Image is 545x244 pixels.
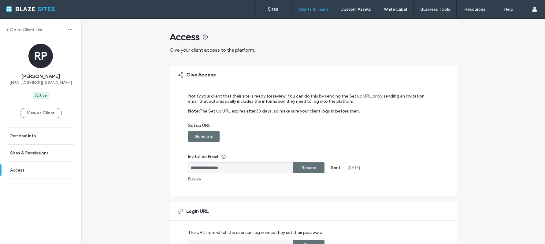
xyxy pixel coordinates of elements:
[347,165,360,170] label: [DATE]
[20,108,62,118] button: View as Client
[268,6,278,12] label: Sites
[464,7,485,12] label: Resources
[186,72,216,78] span: Give Access
[10,27,43,32] label: Go to Client List
[9,80,72,86] span: [EMAIL_ADDRESS][DOMAIN_NAME]
[10,168,24,173] label: Access
[188,230,324,240] label: The URL from which the user can log in once they set their password.
[10,150,49,156] label: Sites & Permissions
[10,133,36,139] label: Personal Info
[188,176,201,181] div: Preview
[186,208,209,215] span: Login URL
[35,93,46,98] div: Active
[21,73,60,80] span: [PERSON_NAME]
[28,44,53,68] div: RP
[188,123,430,131] label: Set up URL
[384,7,407,12] label: White Label
[188,109,200,123] label: Note:
[298,7,328,12] label: Clients & Team
[200,109,360,123] label: The Set up URL expires after 30 days, so make sure your client logs in before then.
[195,131,213,142] label: Generate
[301,162,317,173] label: Resend
[14,4,27,10] span: Help
[504,7,513,12] label: Help
[420,7,450,12] label: Business Tools
[188,94,430,109] label: Notify your client that their site is ready for review. You can do this by sending the Set up URL...
[170,47,255,53] span: Give your client access to the platform.
[188,151,430,162] label: Invitation Email
[170,31,200,43] span: Access
[331,165,340,170] label: Sent
[340,7,371,12] label: Custom Assets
